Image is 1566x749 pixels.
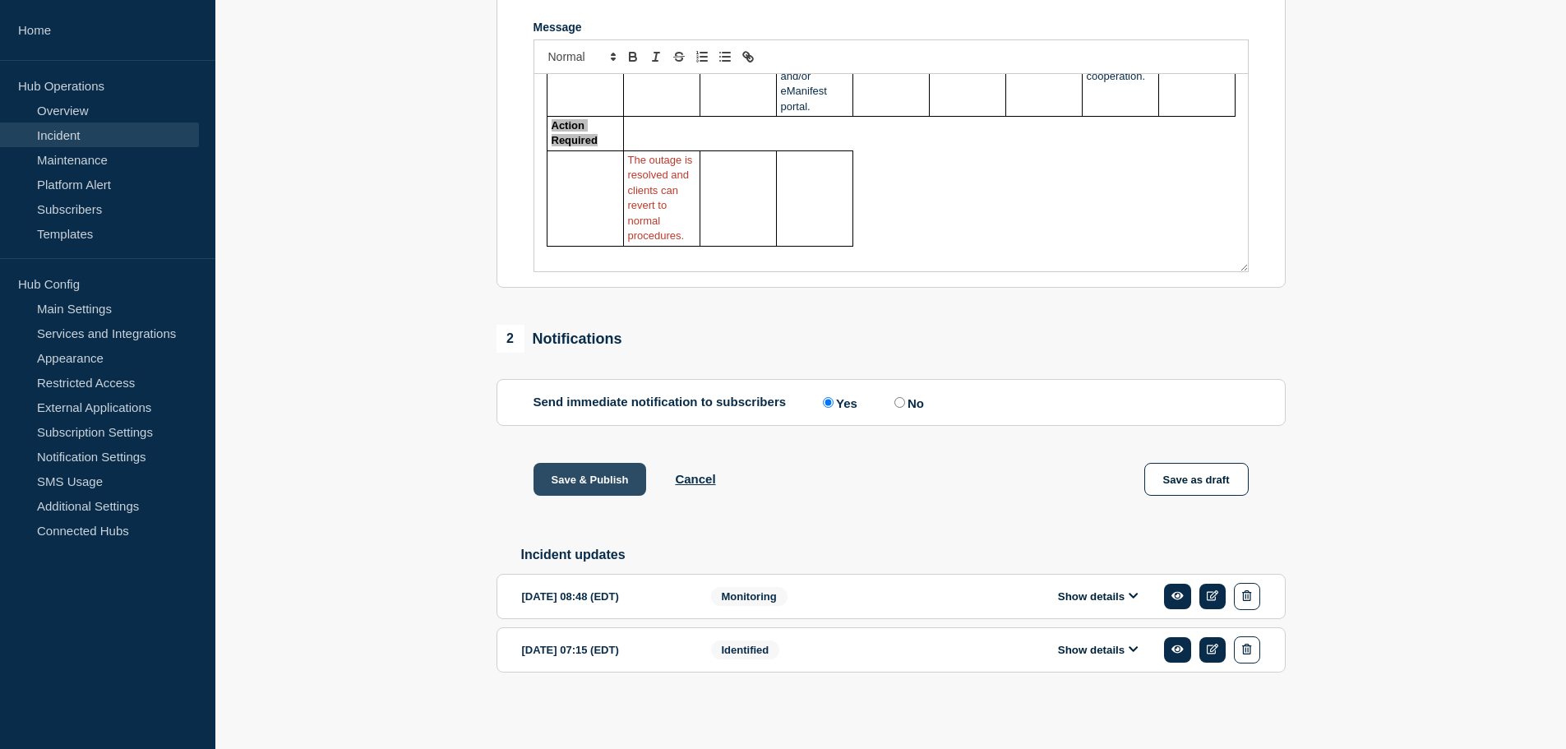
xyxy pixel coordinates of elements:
[534,463,647,496] button: Save & Publish
[1053,643,1143,657] button: Show details
[522,636,686,663] div: [DATE] 07:15 (EDT)
[711,587,788,606] span: Monitoring
[711,640,780,659] span: Identified
[534,395,787,410] p: Send immediate notification to subscribers
[819,395,857,410] label: Yes
[541,47,621,67] span: Font size
[497,325,524,353] span: 2
[691,47,714,67] button: Toggle ordered list
[521,548,1286,562] h2: Incident updates
[1053,589,1143,603] button: Show details
[668,47,691,67] button: Toggle strikethrough text
[497,325,622,353] div: Notifications
[714,47,737,67] button: Toggle bulleted list
[894,397,905,408] input: No
[1144,463,1249,496] button: Save as draft
[534,21,1249,34] div: Message
[552,119,598,146] strong: Action Required
[890,395,924,410] label: No
[522,583,686,610] div: [DATE] 08:48 (EDT)
[628,154,695,242] span: The outage is resolved and clients can revert to normal procedures.
[621,47,644,67] button: Toggle bold text
[737,47,760,67] button: Toggle link
[534,74,1248,271] div: Message
[675,472,715,486] button: Cancel
[644,47,668,67] button: Toggle italic text
[823,397,834,408] input: Yes
[534,395,1249,410] div: Send immediate notification to subscribers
